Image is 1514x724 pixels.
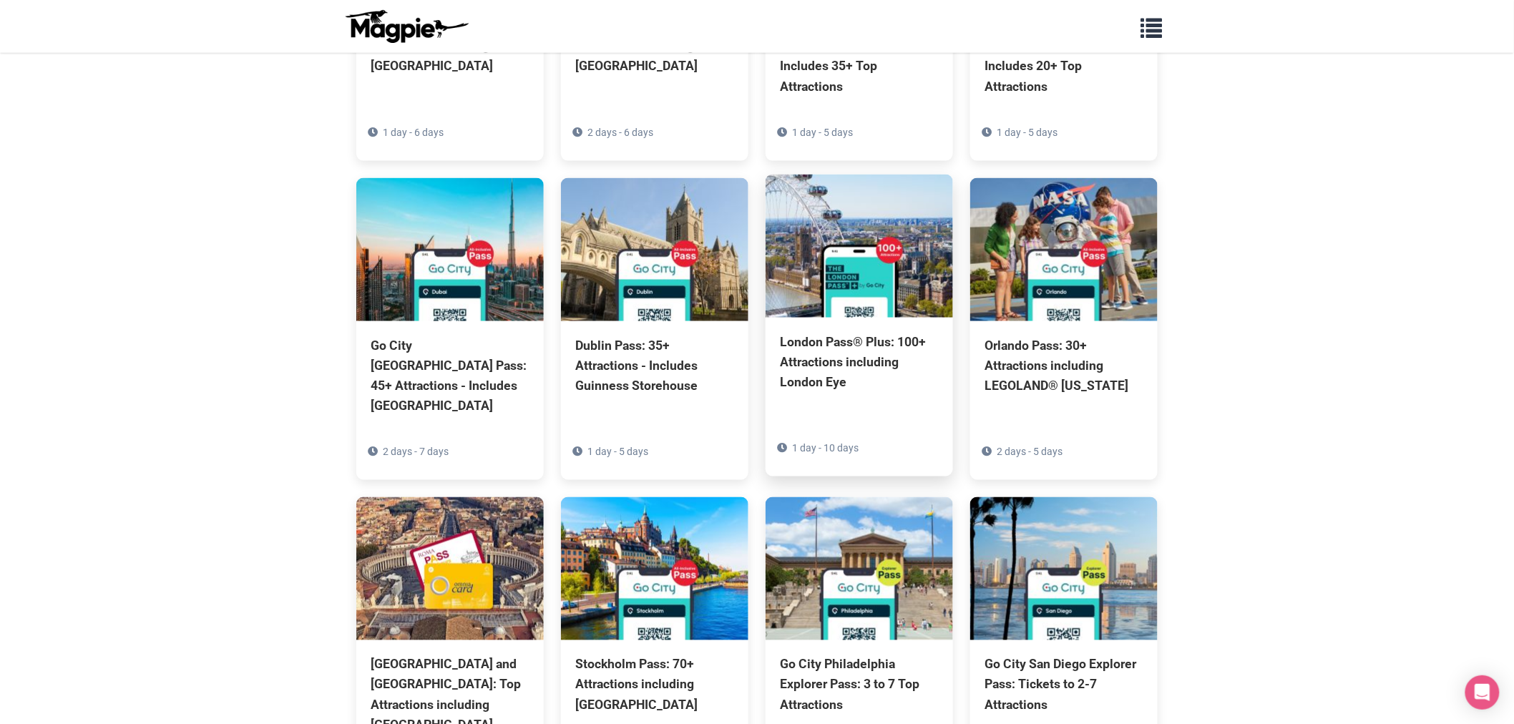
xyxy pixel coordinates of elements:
[561,497,748,640] img: Stockholm Pass: 70+ Attractions including Vasa Museum
[780,16,939,97] div: Go City [GEOGRAPHIC_DATA] Pass: Includes 35+ Top Attractions
[780,655,939,715] div: Go City Philadelphia Explorer Pass: 3 to 7 Top Attractions
[575,655,734,715] div: Stockholm Pass: 70+ Attractions including [GEOGRAPHIC_DATA]
[342,9,471,44] img: logo-ab69f6fb50320c5b225c76a69d11143b.png
[587,127,653,138] span: 2 days - 6 days
[780,332,939,392] div: London Pass® Plus: 100+ Attractions including London Eye
[997,446,1063,458] span: 2 days - 5 days
[985,655,1143,715] div: Go City San Diego Explorer Pass: Tickets to 2-7 Attractions
[383,127,444,138] span: 1 day - 6 days
[970,178,1158,460] a: Orlando Pass: 30+ Attractions including LEGOLAND® [US_STATE] 2 days - 5 days
[575,336,734,396] div: Dublin Pass: 35+ Attractions - Includes Guinness Storehouse
[997,127,1058,138] span: 1 day - 5 days
[356,178,544,321] img: Go City Dubai Pass: 45+ Attractions - Includes Burj Khalifa
[356,497,544,640] img: Rome and Vatican Pass: Top Attractions including Colosseum
[561,178,748,321] img: Dublin Pass: 35+ Attractions - Includes Guinness Storehouse
[970,178,1158,321] img: Orlando Pass: 30+ Attractions including LEGOLAND® Florida
[792,443,859,454] span: 1 day - 10 days
[985,336,1143,396] div: Orlando Pass: 30+ Attractions including LEGOLAND® [US_STATE]
[970,497,1158,640] img: Go City San Diego Explorer Pass: Tickets to 2-7 Attractions
[561,178,748,460] a: Dublin Pass: 35+ Attractions - Includes Guinness Storehouse 1 day - 5 days
[766,175,953,456] a: London Pass® Plus: 100+ Attractions including London Eye 1 day - 10 days
[792,127,853,138] span: 1 day - 5 days
[356,178,544,481] a: Go City [GEOGRAPHIC_DATA] Pass: 45+ Attractions - Includes [GEOGRAPHIC_DATA] 2 days - 7 days
[766,175,953,318] img: London Pass® Plus: 100+ Attractions including London Eye
[985,16,1143,97] div: Go City [GEOGRAPHIC_DATA] Pass: Includes 20+ Top Attractions
[371,336,529,416] div: Go City [GEOGRAPHIC_DATA] Pass: 45+ Attractions - Includes [GEOGRAPHIC_DATA]
[1465,675,1500,710] div: Open Intercom Messenger
[587,446,648,458] span: 1 day - 5 days
[383,446,449,458] span: 2 days - 7 days
[766,497,953,640] img: Go City Philadelphia Explorer Pass: 3 to 7 Top Attractions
